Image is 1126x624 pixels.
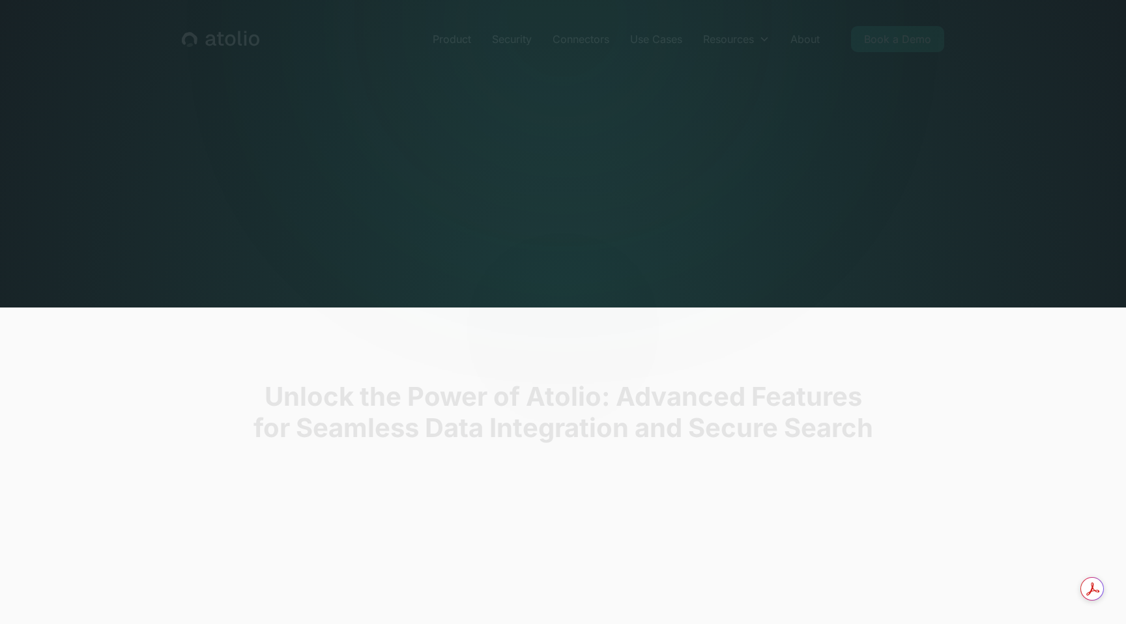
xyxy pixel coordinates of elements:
[620,26,693,52] a: Use Cases
[780,26,830,52] a: About
[482,26,542,52] a: Security
[182,31,259,48] a: home
[703,31,754,47] div: Resources
[542,26,620,52] a: Connectors
[422,26,482,52] a: Product
[693,26,780,52] div: Resources
[851,26,944,52] a: Book a Demo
